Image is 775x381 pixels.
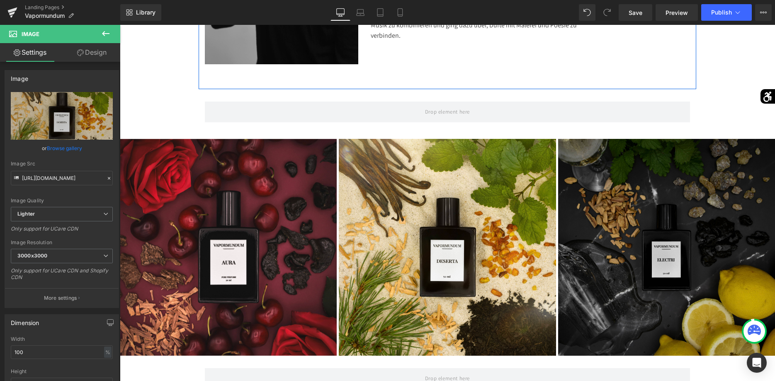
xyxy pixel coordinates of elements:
[5,288,119,308] button: More settings
[17,211,35,217] b: Lighter
[350,4,370,21] a: Laptop
[62,43,122,62] a: Design
[11,315,39,326] div: Dimension
[11,345,113,359] input: auto
[44,294,77,302] p: More settings
[599,4,615,21] button: Redo
[11,267,113,286] div: Only support for UCare CDN and Shopify CDN
[666,8,688,17] span: Preview
[656,4,698,21] a: Preview
[11,240,113,245] div: Image Resolution
[11,336,113,342] div: Width
[11,198,113,204] div: Image Quality
[390,4,410,21] a: Mobile
[11,226,113,238] div: Only support for UCare CDN
[370,4,390,21] a: Tablet
[25,12,65,19] span: Vapormundum
[120,4,161,21] a: New Library
[330,4,350,21] a: Desktop
[17,252,47,259] b: 3000x3000
[11,70,28,82] div: Image
[104,347,112,358] div: %
[136,9,155,16] span: Library
[11,369,113,374] div: Height
[701,4,752,21] button: Publish
[47,141,82,155] a: Browse gallery
[11,161,113,167] div: Image Src
[579,4,595,21] button: Undo
[747,353,767,373] div: Open Intercom Messenger
[11,144,113,153] div: or
[629,8,642,17] span: Save
[25,4,120,11] a: Landing Pages
[755,4,772,21] button: More
[11,171,113,185] input: Link
[711,9,732,16] span: Publish
[22,31,39,37] span: Image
